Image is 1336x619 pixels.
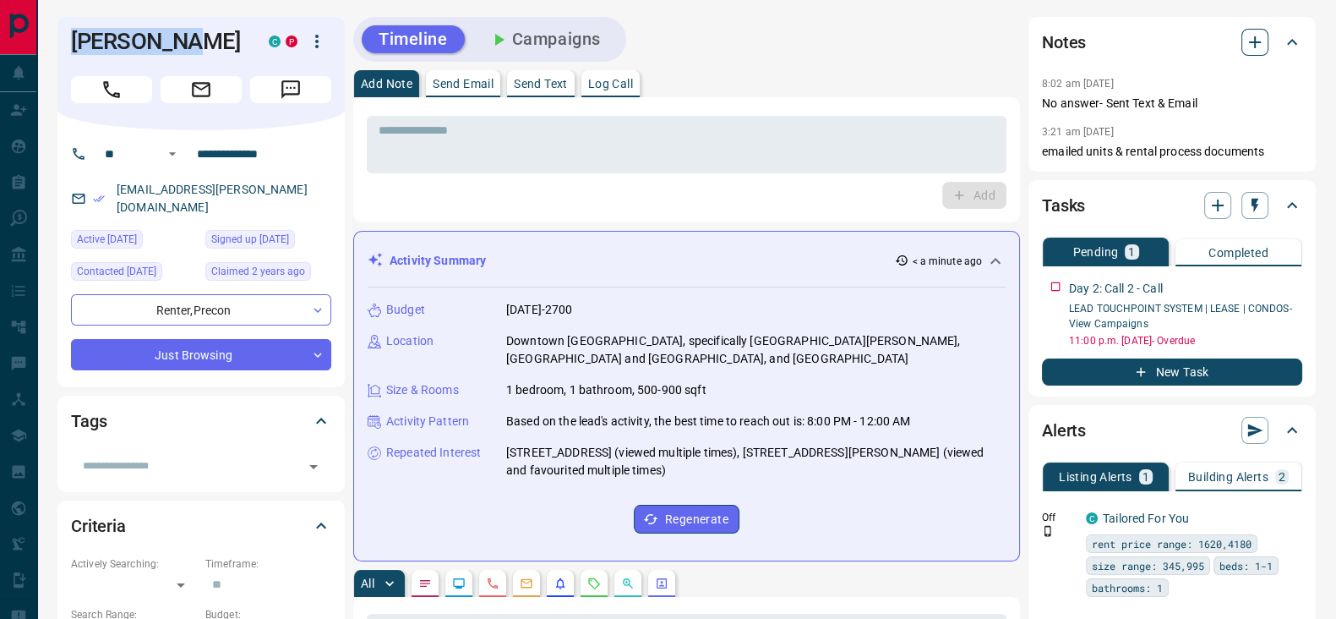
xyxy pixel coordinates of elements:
p: Send Email [433,78,494,90]
h2: Tags [71,408,106,435]
div: Renter , Precon [71,294,331,326]
svg: Push Notification Only [1042,525,1054,537]
p: [STREET_ADDRESS] (viewed multiple times), [STREET_ADDRESS][PERSON_NAME] (viewed and favourited mu... [506,444,1006,479]
p: No answer- Sent Text & Email [1042,95,1302,112]
button: Open [162,144,183,164]
span: Message [250,76,331,103]
h2: Notes [1042,29,1086,56]
div: Activity Summary< a minute ago [368,245,1006,277]
p: 1 [1128,246,1135,258]
div: condos.ca [1086,512,1098,524]
p: Activity Summary [390,252,486,270]
p: Completed [1208,247,1268,259]
p: Based on the lead's activity, the best time to reach out is: 8:00 PM - 12:00 AM [506,413,910,430]
p: Timeframe: [205,556,331,572]
p: Building Alerts [1188,471,1268,483]
div: Criteria [71,506,331,546]
span: Email [161,76,242,103]
a: Tailored For You [1103,512,1189,525]
p: Add Note [361,78,412,90]
p: Size & Rooms [386,381,459,399]
p: Log Call [588,78,633,90]
h2: Alerts [1042,417,1086,444]
p: All [361,578,374,589]
button: New Task [1042,359,1302,386]
p: Listing Alerts [1059,471,1132,483]
svg: Listing Alerts [553,577,567,590]
p: 11:00 p.m. [DATE] - Overdue [1069,333,1302,348]
p: [DATE]-2700 [506,301,572,319]
h1: [PERSON_NAME] [71,28,243,55]
span: Signed up [DATE] [211,231,289,248]
span: size range: 345,995 [1092,557,1204,574]
div: Notes [1042,22,1302,63]
p: 1 [1142,471,1149,483]
svg: Calls [486,577,499,590]
p: < a minute ago [912,254,982,269]
div: Sat Jul 19 2025 [71,262,197,286]
div: Alerts [1042,410,1302,451]
span: bathrooms: 1 [1092,579,1163,596]
p: Downtown [GEOGRAPHIC_DATA], specifically [GEOGRAPHIC_DATA][PERSON_NAME], [GEOGRAPHIC_DATA] and [G... [506,332,1006,368]
button: Open [302,455,325,479]
svg: Emails [520,577,533,590]
p: 2 [1279,471,1285,483]
div: Tasks [1042,185,1302,226]
span: Contacted [DATE] [77,263,156,280]
p: Send Text [514,78,568,90]
p: Pending [1072,246,1118,258]
div: Just Browsing [71,339,331,370]
button: Campaigns [472,25,618,53]
p: Repeated Interest [386,444,481,462]
p: 1 bedroom, 1 bathroom, 500-900 sqft [506,381,706,399]
p: 8:02 am [DATE] [1042,78,1114,90]
svg: Email Verified [93,193,105,205]
button: Timeline [362,25,465,53]
svg: Lead Browsing Activity [452,577,466,590]
p: Off [1042,510,1076,525]
p: Actively Searching: [71,556,197,572]
p: 3:21 am [DATE] [1042,126,1114,138]
p: Budget [386,301,425,319]
svg: Notes [418,577,432,590]
span: Claimed 2 years ago [211,263,305,280]
p: Day 2: Call 2 - Call [1069,280,1163,298]
p: Activity Pattern [386,413,469,430]
svg: Requests [587,577,601,590]
div: Thu Jun 15 2023 [205,262,331,286]
svg: Opportunities [621,577,635,590]
div: Tags [71,401,331,441]
a: LEAD TOUCHPOINT SYSTEM | LEASE | CONDOS- View Campaigns [1069,303,1292,330]
button: Regenerate [634,505,739,534]
a: [EMAIL_ADDRESS][PERSON_NAME][DOMAIN_NAME] [117,183,308,214]
div: Wed May 13 2020 [205,230,331,254]
p: emailed units & rental process documents [1042,143,1302,161]
svg: Agent Actions [655,577,668,590]
p: Location [386,332,434,350]
span: Active [DATE] [77,231,137,248]
div: Sat Aug 09 2025 [71,230,197,254]
h2: Tasks [1042,192,1085,219]
span: rent price range: 1620,4180 [1092,535,1251,552]
span: beds: 1-1 [1219,557,1273,574]
h2: Criteria [71,512,126,540]
span: Call [71,76,152,103]
div: condos.ca [269,36,281,47]
div: property.ca [286,36,297,47]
